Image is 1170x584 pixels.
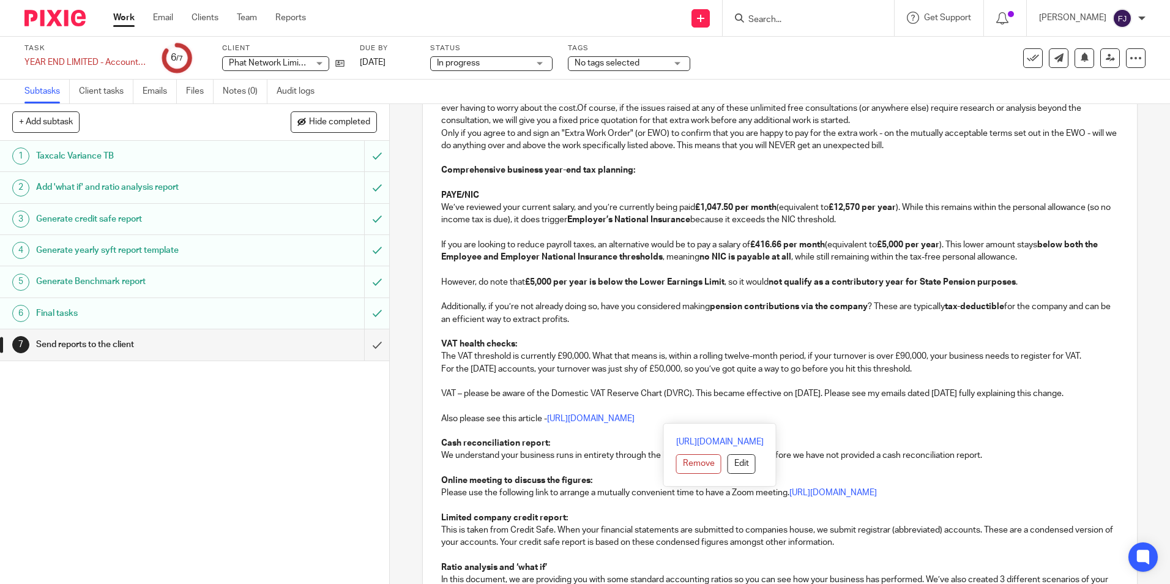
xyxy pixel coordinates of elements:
strong: no NIC is payable at all [699,253,791,261]
h1: Generate credit safe report [36,210,247,228]
div: 7 [12,336,29,353]
a: Notes (0) [223,80,267,103]
p: Only if you agree to and sign an "Extra Work Order" (or EWO) to confirm that you are happy to pay... [441,127,1118,152]
a: [URL][DOMAIN_NAME] [676,436,764,448]
div: YEAR END LIMITED - Accounts Full package (middle package limited co) - Year [24,56,147,69]
strong: VAT health checks: [441,340,517,348]
div: 2 [12,179,29,197]
h1: Generate Benchmark report [36,272,247,291]
a: Team [237,12,257,24]
div: 1 [12,148,29,165]
strong: £5,000 per year is below the Lower Earnings Limit [525,278,725,286]
strong: pension contributions via the company [710,302,868,311]
p: VAT – please be aware of the Domestic VAT Reserve Chart (DVRC). This became effective on [DATE]. ... [441,387,1118,400]
a: Reports [275,12,306,24]
h1: Generate yearly syft report template [36,241,247,260]
h1: Add 'what if' and ratio analysis report [36,178,247,197]
label: Status [430,43,553,53]
strong: not qualify as a contributory year for State Pension purposes [769,278,1016,286]
p: Additionally, if you’re not already doing so, have you considered making ? These are typically fo... [441,301,1118,326]
strong: Cash reconciliation report: [441,439,550,447]
a: Audit logs [277,80,324,103]
img: svg%3E [1112,9,1132,28]
label: Task [24,43,147,53]
a: [URL][DOMAIN_NAME] [547,414,635,423]
strong: Limited company credit report: [441,514,568,522]
span: Hide completed [309,118,370,127]
div: 4 [12,242,29,259]
p: However, do note that , so it would . [441,276,1118,288]
span: [DATE] [360,58,386,67]
button: Hide completed [291,111,377,132]
a: Work [113,12,135,24]
span: Get Support [924,13,971,22]
p: If you are looking to reduce payroll taxes, an alternative would be to pay a salary of (equivalen... [441,239,1118,264]
strong: Comprehensive business year-end tax planning: [441,166,635,174]
label: Due by [360,43,415,53]
strong: PAYE/NIC [441,191,479,200]
label: Tags [568,43,690,53]
h1: Send reports to the client [36,335,247,354]
strong: Employer’s National Insurance [567,215,690,224]
a: [URL][DOMAIN_NAME] [789,489,877,497]
strong: £12,570 per year [829,203,896,212]
strong: tax-deductible [945,302,1004,311]
div: 3 [12,211,29,228]
a: Emails [143,80,177,103]
input: Search [747,15,857,26]
strong: £5,000 per year [877,241,939,249]
p: Also please see this article - [441,413,1118,425]
small: /7 [176,55,183,62]
span: Phat Network Limited [229,59,311,67]
p: The VAT threshold is currently £90,000. What that means is, within a rolling twelve-month period,... [441,350,1118,362]
p: For the [DATE] accounts, your turnover was just shy of £50,000, so you’ve got quite a way to go b... [441,363,1118,375]
button: Remove [676,454,721,474]
div: 6 [12,305,29,322]
a: Clients [192,12,218,24]
a: Files [186,80,214,103]
img: Pixie [24,10,86,26]
span: In progress [437,59,480,67]
p: We understand your business runs in entirety through the business bank account, therefore we have... [441,449,1118,462]
h1: Final tasks [36,304,247,323]
div: 6 [171,51,183,65]
a: Email [153,12,173,24]
strong: Online meeting to discuss the figures: [441,476,592,485]
p: We’ve reviewed your current salary, and you’re currently being paid (equivalent to ). While this ... [441,201,1118,226]
a: Subtasks [24,80,70,103]
strong: £416.66 per month [750,241,825,249]
p: [PERSON_NAME] [1039,12,1106,24]
h1: Taxcalc Variance TB [36,147,247,165]
p: This is taken from Credit Safe. When your financial statements are submitted to companies house, ... [441,524,1118,549]
button: Edit [728,454,756,474]
span: No tags selected [575,59,639,67]
strong: Ratio analysis and ‘what if’ [441,563,547,572]
p: Please use the following link to arrange a mutually convenient time to have a Zoom meeting. [441,487,1118,499]
label: Client [222,43,345,53]
a: Client tasks [79,80,133,103]
button: + Add subtask [12,111,80,132]
strong: £1,047.50 per month [695,203,777,212]
div: 5 [12,274,29,291]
